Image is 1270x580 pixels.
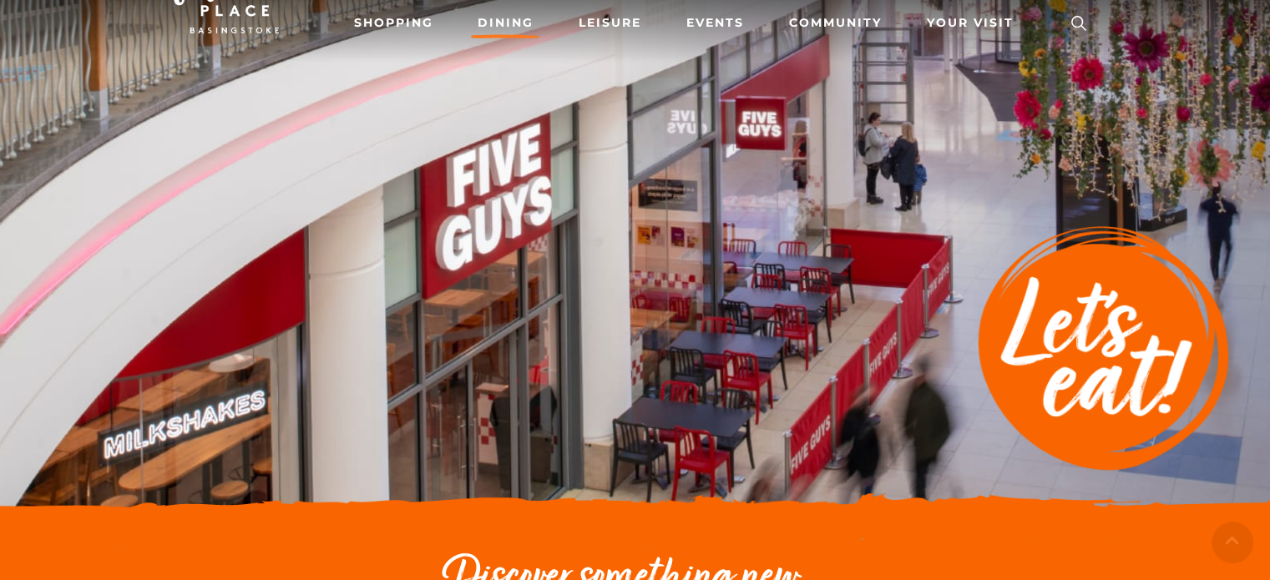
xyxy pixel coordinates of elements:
a: Community [782,8,888,38]
a: Leisure [572,8,648,38]
a: Events [680,8,751,38]
a: Shopping [347,8,440,38]
span: Your Visit [927,14,1014,32]
a: Dining [471,8,540,38]
a: Your Visit [920,8,1029,38]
